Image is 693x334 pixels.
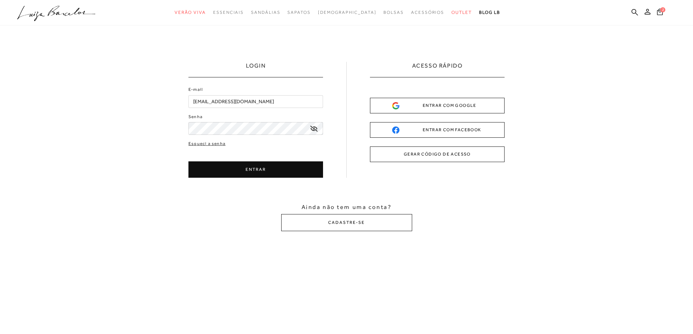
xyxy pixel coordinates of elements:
a: Esqueci a senha [188,140,226,147]
span: BLOG LB [479,10,500,15]
button: CADASTRE-SE [281,214,412,231]
span: Essenciais [213,10,244,15]
span: Verão Viva [175,10,206,15]
label: E-mail [188,86,203,93]
span: 2 [660,7,665,12]
span: [DEMOGRAPHIC_DATA] [318,10,377,15]
span: Sapatos [287,10,310,15]
a: noSubCategoriesText [251,6,280,19]
button: GERAR CÓDIGO DE ACESSO [370,146,505,162]
label: Senha [188,113,203,120]
h2: ACESSO RÁPIDO [412,62,463,77]
button: ENTRAR [188,161,323,178]
div: ENTRAR COM GOOGLE [392,102,482,109]
span: Bolsas [383,10,404,15]
a: BLOG LB [479,6,500,19]
button: ENTRAR COM GOOGLE [370,98,505,113]
a: noSubCategoriesText [411,6,444,19]
span: Sandálias [251,10,280,15]
a: exibir senha [310,126,318,131]
span: Ainda não tem uma conta? [302,203,391,211]
button: 2 [655,8,665,18]
a: noSubCategoriesText [383,6,404,19]
a: noSubCategoriesText [451,6,472,19]
a: noSubCategoriesText [213,6,244,19]
div: ENTRAR COM FACEBOOK [392,126,482,134]
span: Outlet [451,10,472,15]
a: noSubCategoriesText [175,6,206,19]
a: noSubCategoriesText [318,6,377,19]
span: Acessórios [411,10,444,15]
a: noSubCategoriesText [287,6,310,19]
input: E-mail [188,95,323,108]
button: ENTRAR COM FACEBOOK [370,122,505,138]
h1: LOGIN [246,62,266,77]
